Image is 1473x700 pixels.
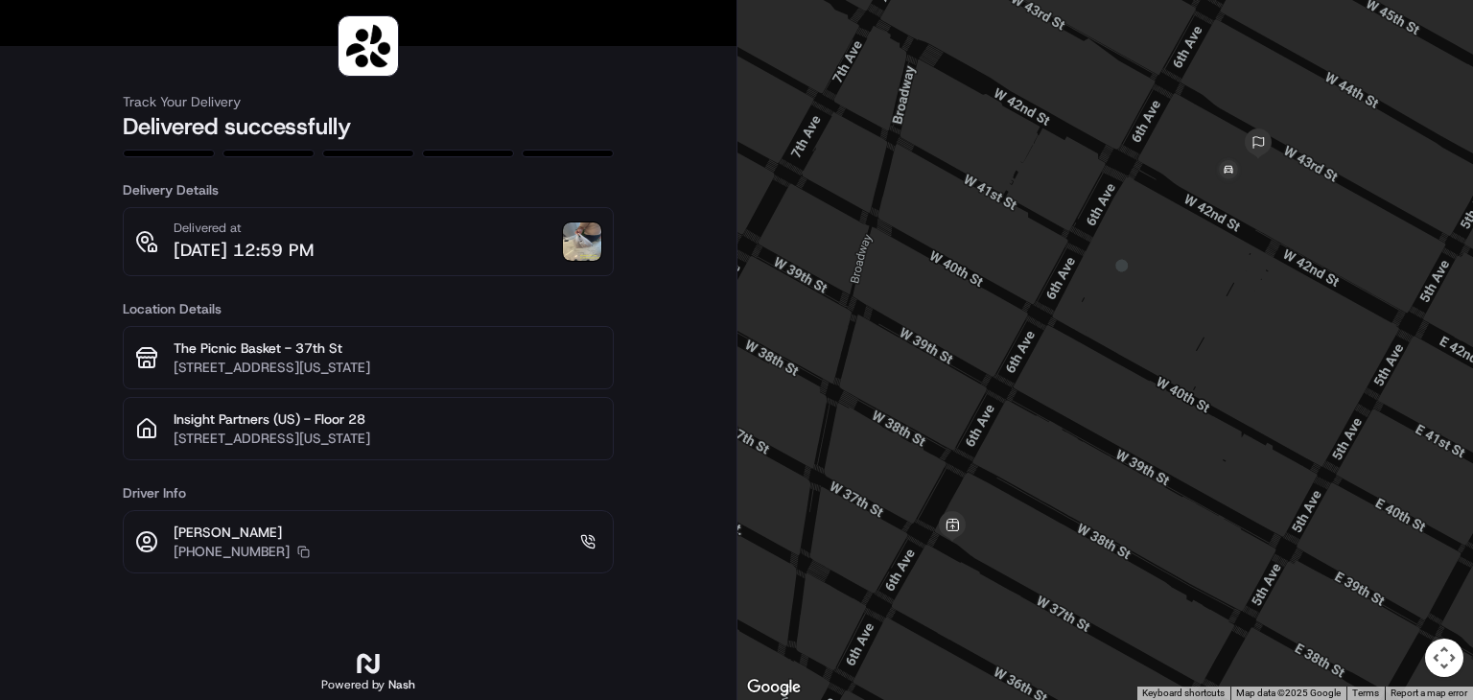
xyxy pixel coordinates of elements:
[174,523,310,542] p: [PERSON_NAME]
[123,180,614,199] h3: Delivery Details
[174,338,601,358] p: The Picnic Basket - 37th St
[742,675,806,700] a: Open this area in Google Maps (opens a new window)
[1142,687,1225,700] button: Keyboard shortcuts
[123,92,614,111] h3: Track Your Delivery
[388,677,415,692] span: Nash
[1425,639,1463,677] button: Map camera controls
[1236,688,1341,698] span: Map data ©2025 Google
[321,677,415,692] h2: Powered by
[174,429,601,448] p: [STREET_ADDRESS][US_STATE]
[123,299,614,318] h3: Location Details
[174,542,290,561] p: [PHONE_NUMBER]
[174,237,314,264] p: [DATE] 12:59 PM
[123,111,614,142] h2: Delivered successfully
[123,483,614,502] h3: Driver Info
[563,222,601,261] img: photo_proof_of_delivery image
[1352,688,1379,698] a: Terms (opens in new tab)
[342,20,394,72] img: logo-public_tracking_screen-Sharebite-1703187580717.png
[174,358,601,377] p: [STREET_ADDRESS][US_STATE]
[174,409,601,429] p: Insight Partners (US) - Floor 28
[1391,688,1467,698] a: Report a map error
[742,675,806,700] img: Google
[174,220,314,237] p: Delivered at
